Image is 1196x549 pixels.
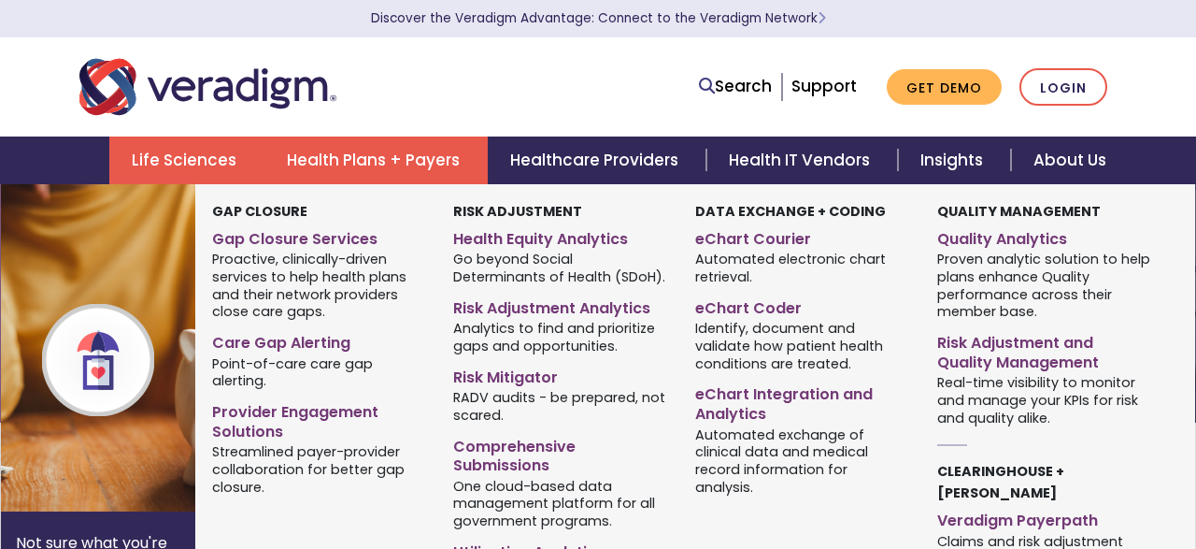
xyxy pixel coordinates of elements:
[937,326,1151,373] a: Risk Adjustment and Quality Management
[937,504,1151,531] a: Veradigm Payerpath
[371,9,826,27] a: Discover the Veradigm Advantage: Connect to the Veradigm NetworkLearn More
[937,202,1101,221] strong: Quality Management
[109,137,264,184] a: Life Sciences
[695,292,909,319] a: eChart Coder
[212,442,426,497] span: Streamlined payer-provider collaboration for better gap closure.
[695,319,909,373] span: Identify, document and validate how patient health conditions are treated.
[453,361,667,388] a: Risk Mitigator
[1011,137,1129,184] a: About Us
[937,223,1151,250] a: Quality Analytics
[212,202,307,221] strong: Gap Closure
[898,137,1011,184] a: Insights
[453,202,582,221] strong: Risk Adjustment
[695,223,909,250] a: eChart Courier
[1019,68,1107,107] a: Login
[937,373,1151,427] span: Real-time visibility to monitor and manage your KPIs for risk and quality alike.
[791,75,857,97] a: Support
[887,69,1002,106] a: Get Demo
[1,184,302,512] img: Health Plan Payers
[695,425,909,496] span: Automated exchange of clinical data and medical record information for analysis.
[488,137,706,184] a: Healthcare Providers
[212,250,426,321] span: Proactive, clinically-driven services to help health plans and their network providers close care...
[79,56,336,118] img: Veradigm logo
[706,137,898,184] a: Health IT Vendors
[453,430,667,477] a: Comprehensive Submissions
[453,476,667,530] span: One cloud-based data management platform for all government programs.
[453,387,667,424] span: RADV audits - be prepared, not scared.
[453,319,667,355] span: Analytics to find and prioritize gaps and opportunities.
[212,326,426,354] a: Care Gap Alerting
[818,9,826,27] span: Learn More
[264,137,488,184] a: Health Plans + Payers
[453,250,667,286] span: Go beyond Social Determinants of Health (SDoH).
[937,250,1151,321] span: Proven analytic solution to help plans enhance Quality performance across their member base.
[212,354,426,390] span: Point-of-care care gap alerting.
[453,292,667,319] a: Risk Adjustment Analytics
[212,396,426,442] a: Provider Engagement Solutions
[695,250,909,286] span: Automated electronic chart retrieval.
[212,223,426,250] a: Gap Closure Services
[699,74,772,99] a: Search
[937,462,1064,502] strong: Clearinghouse + [PERSON_NAME]
[695,202,886,221] strong: Data Exchange + Coding
[453,223,667,250] a: Health Equity Analytics
[695,378,909,425] a: eChart Integration and Analytics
